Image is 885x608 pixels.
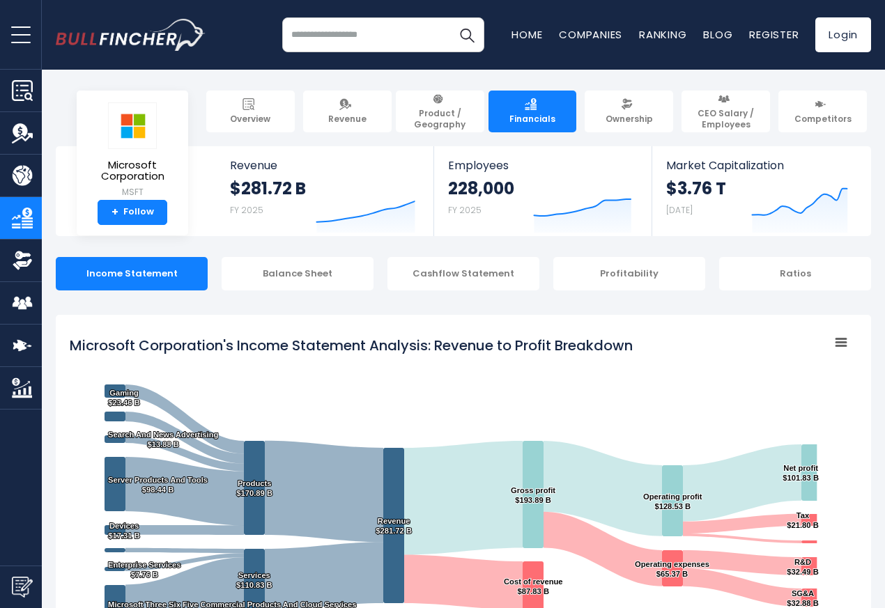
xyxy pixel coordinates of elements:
text: Revenue $281.72 B [376,517,412,535]
text: Server Products And Tools $98.44 B [108,476,208,494]
a: Ownership [585,91,673,132]
a: Home [511,27,542,42]
a: Product / Geography [396,91,484,132]
text: Cost of revenue $87.83 B [504,577,563,595]
a: Revenue $281.72 B FY 2025 [216,146,434,236]
a: Microsoft Corporation MSFT [87,102,178,200]
text: Products $170.89 B [236,479,272,497]
a: Competitors [778,91,867,132]
strong: $281.72 B [230,178,306,199]
a: Ranking [639,27,686,42]
strong: + [111,206,118,219]
span: Overview [230,114,270,125]
text: Tax $21.80 B [787,511,818,529]
a: Login [815,17,871,52]
img: bullfincher logo [56,19,206,51]
span: Product / Geography [402,108,478,130]
img: Ownership [12,250,33,271]
a: Go to homepage [56,19,206,51]
text: Devices $17.31 B [108,522,139,540]
span: CEO Salary / Employees [688,108,764,130]
a: Companies [559,27,622,42]
a: Revenue [303,91,392,132]
small: FY 2025 [448,204,482,216]
text: Gross profit $193.89 B [511,486,555,504]
text: R&D $32.49 B [787,558,818,576]
a: +Follow [98,200,167,225]
button: Search [449,17,484,52]
div: Balance Sheet [222,257,374,290]
small: FY 2025 [230,204,263,216]
span: Market Capitalization [666,159,856,172]
a: Overview [206,91,295,132]
span: Microsoft Corporation [88,159,177,182]
span: Financials [509,114,555,125]
text: SG&A $32.88 B [787,589,818,607]
small: [DATE] [666,204,693,216]
text: Search And News Advertising $13.88 B [108,430,218,449]
text: Operating expenses $65.37 B [635,560,709,578]
strong: $3.76 T [666,178,726,199]
text: Operating profit $128.53 B [643,492,702,510]
a: Blog [703,27,732,42]
a: CEO Salary / Employees [682,91,770,132]
a: Market Capitalization $3.76 T [DATE] [652,146,870,236]
span: Revenue [230,159,420,172]
small: MSFT [88,186,177,198]
div: Ratios [719,257,871,290]
tspan: Microsoft Corporation's Income Statement Analysis: Revenue to Profit Breakdown [70,336,633,355]
span: Competitors [794,114,852,125]
div: Income Statement [56,257,208,290]
a: Financials [488,91,577,132]
strong: 228,000 [448,178,514,199]
text: Enterprise Services $7.76 B [108,561,180,579]
span: Ownership [606,114,653,125]
text: Gaming $23.46 B [108,389,139,407]
a: Register [749,27,799,42]
text: Net profit $101.83 B [783,464,819,482]
span: Revenue [328,114,367,125]
div: Cashflow Statement [387,257,539,290]
span: Employees [448,159,637,172]
text: Services $110.83 B [236,571,272,589]
a: Employees 228,000 FY 2025 [434,146,651,236]
div: Profitability [553,257,705,290]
